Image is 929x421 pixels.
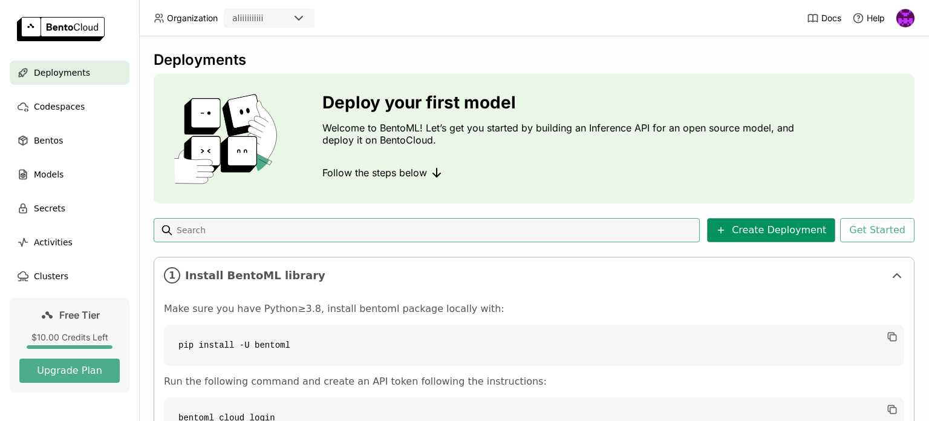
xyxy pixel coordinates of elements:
p: Welcome to BentoML! Let’s get you started by building an Inference API for an open source model, ... [322,122,800,146]
span: Docs [821,13,841,24]
code: pip install -U bentoml [164,325,904,366]
span: Bentos [34,133,63,148]
span: Organization [167,13,218,24]
h3: Deploy your first model [322,93,800,112]
img: cover onboarding [163,93,293,184]
div: Help [852,12,885,24]
button: Upgrade Plan [19,359,120,383]
span: Clusters [34,269,68,283]
div: $10.00 Credits Left [19,332,120,343]
p: Run the following command and create an API token following the instructions: [164,376,904,388]
button: Create Deployment [707,218,835,242]
a: Bentos [10,128,129,153]
i: 1 [164,267,180,283]
div: Deployments [154,51,914,69]
input: Selected aliiiiiiiiii. [264,13,266,25]
span: Deployments [34,65,90,80]
img: ali Lag [896,9,914,27]
span: Follow the steps below [322,167,427,179]
span: Help [867,13,885,24]
img: logo [17,17,105,41]
a: Codespaces [10,94,129,119]
p: Make sure you have Python≥3.8, install bentoml package locally with: [164,303,904,315]
input: Search [175,220,695,240]
a: Clusters [10,264,129,288]
a: Free Tier$10.00 Credits LeftUpgrade Plan [10,298,129,393]
a: Models [10,162,129,187]
span: Free Tier [59,309,100,321]
button: Get Started [840,218,914,242]
span: Install BentoML library [185,269,885,282]
span: Codespaces [34,99,85,114]
a: Activities [10,230,129,254]
span: Activities [34,235,73,250]
a: Docs [807,12,841,24]
a: Deployments [10,61,129,85]
span: Models [34,167,64,182]
div: 1Install BentoML library [154,257,914,293]
div: aliiiiiiiiii [232,12,263,24]
a: Secrets [10,196,129,220]
span: Secrets [34,201,65,216]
